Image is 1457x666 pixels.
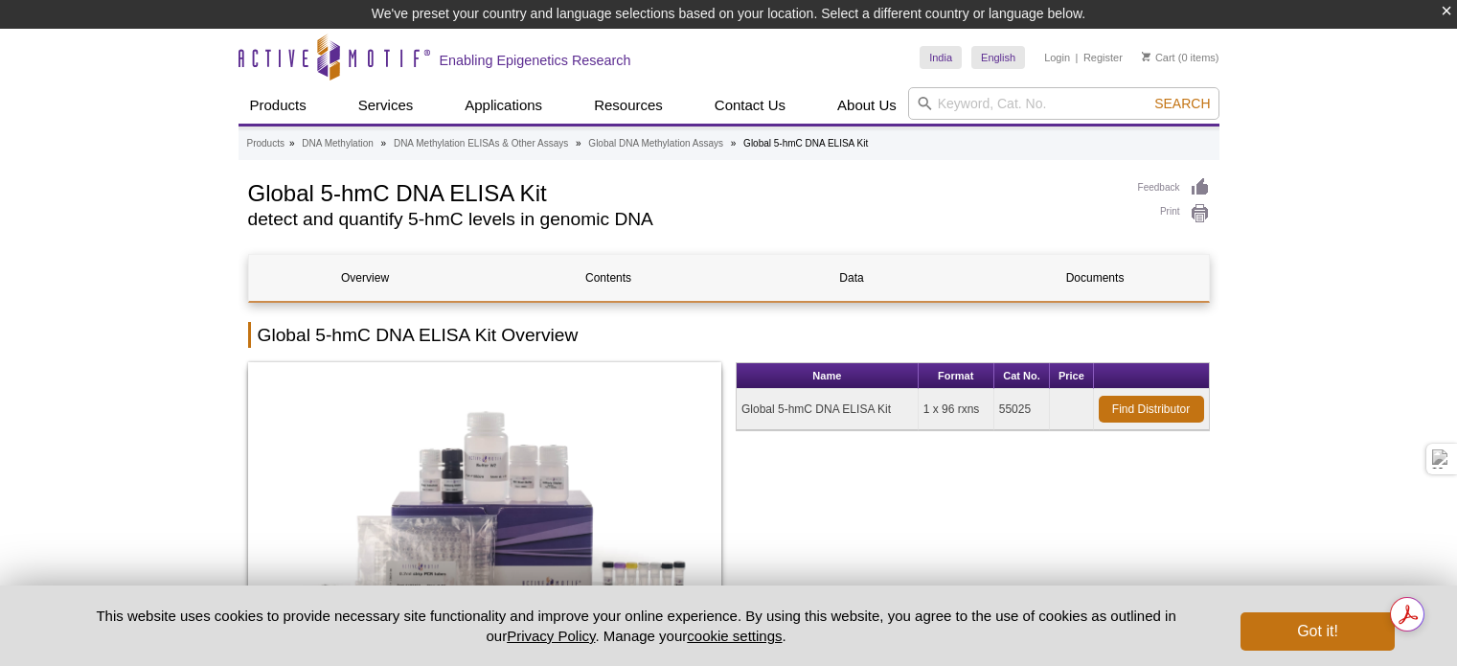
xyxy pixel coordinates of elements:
[919,389,994,430] td: 1 x 96 rxns
[743,138,868,149] li: Global 5-hmC DNA ELISA Kit
[703,87,797,124] a: Contact Us
[1149,95,1216,112] button: Search
[826,87,908,124] a: About Us
[394,135,568,152] a: DNA Methylation ELISAs & Other Assays
[588,135,723,152] a: Global DNA Methylation Assays
[979,255,1212,301] a: Documents
[1142,46,1219,69] li: (0 items)
[1076,46,1079,69] li: |
[994,389,1050,430] td: 55025
[1138,177,1210,198] a: Feedback
[289,138,295,149] li: »
[1142,52,1150,61] img: Your Cart
[1241,612,1394,651] button: Got it!
[971,46,1025,69] a: English
[737,389,919,430] td: Global 5-hmC DNA ELISA Kit
[248,177,1119,206] h1: Global 5-hmC DNA ELISA Kit
[687,628,782,644] button: cookie settings
[576,138,581,149] li: »
[492,255,725,301] a: Contents
[920,46,962,69] a: India
[1138,203,1210,224] a: Print
[63,606,1210,646] p: This website uses cookies to provide necessary site functionality and improve your online experie...
[737,363,919,389] th: Name
[1044,51,1070,64] a: Login
[507,628,595,644] a: Privacy Policy
[994,363,1050,389] th: Cat No.
[1083,51,1123,64] a: Register
[247,135,285,152] a: Products
[1099,396,1204,423] a: Find Distributor
[919,363,994,389] th: Format
[582,87,674,124] a: Resources
[731,138,737,149] li: »
[736,255,968,301] a: Data
[248,211,1119,228] h2: detect and quantify 5-hmC levels in genomic DNA
[908,87,1219,120] input: Keyword, Cat. No.
[1142,51,1175,64] a: Cart
[249,255,482,301] a: Overview
[453,87,554,124] a: Applications
[1154,96,1210,111] span: Search
[1050,363,1093,389] th: Price
[440,52,631,69] h2: Enabling Epigenetics Research
[239,87,318,124] a: Products
[381,138,387,149] li: »
[302,135,373,152] a: DNA Methylation
[347,87,425,124] a: Services
[248,322,1210,348] h2: Global 5-hmC DNA ELISA Kit Overview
